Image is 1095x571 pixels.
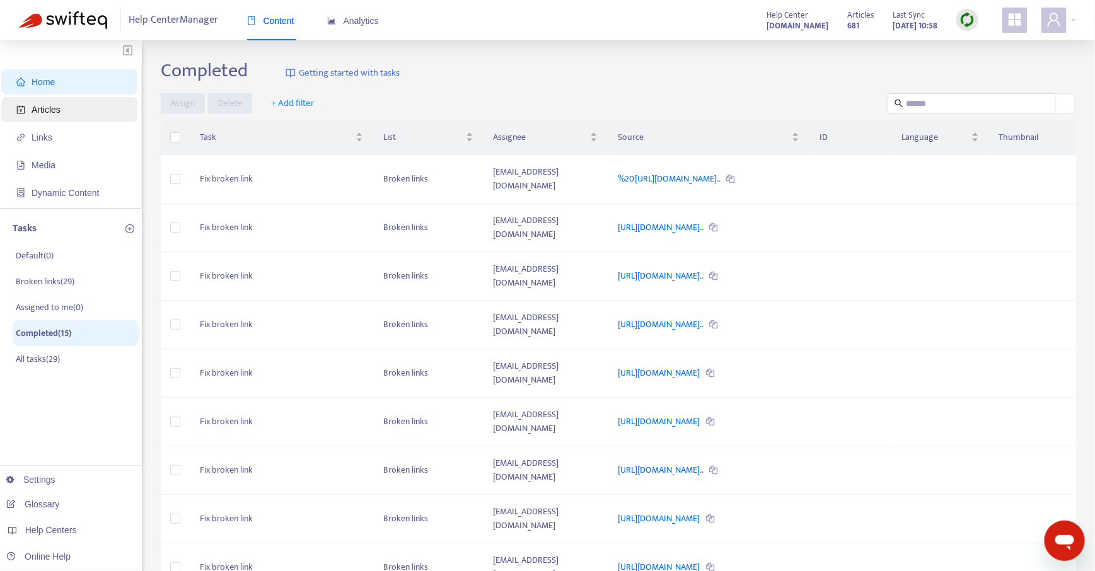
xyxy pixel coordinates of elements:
[1007,12,1023,27] span: appstore
[190,495,374,543] td: Fix broken link
[16,326,71,340] p: Completed ( 15 )
[32,77,55,87] span: Home
[373,398,483,446] td: Broken links
[299,66,400,81] span: Getting started with tasks
[16,78,25,86] span: home
[271,96,315,111] span: + Add filter
[6,475,55,485] a: Settings
[484,495,608,543] td: [EMAIL_ADDRESS][DOMAIN_NAME]
[902,130,969,144] span: Language
[32,188,99,198] span: Dynamic Content
[618,511,702,526] a: [URL][DOMAIN_NAME]
[895,99,903,108] span: search
[959,12,975,28] img: sync.dc5367851b00ba804db3.png
[484,301,608,349] td: [EMAIL_ADDRESS][DOMAIN_NAME]
[1046,12,1062,27] span: user
[13,221,37,236] p: Tasks
[484,155,608,204] td: [EMAIL_ADDRESS][DOMAIN_NAME]
[618,366,702,380] a: [URL][DOMAIN_NAME]
[484,204,608,252] td: [EMAIL_ADDRESS][DOMAIN_NAME]
[247,16,256,25] span: book
[129,8,219,32] span: Help Center Manager
[190,155,374,204] td: Fix broken link
[190,301,374,349] td: Fix broken link
[618,220,705,234] a: [URL][DOMAIN_NAME]..
[16,352,60,366] p: All tasks ( 29 )
[373,204,483,252] td: Broken links
[373,349,483,398] td: Broken links
[989,120,1076,155] th: Thumbnail
[32,105,61,115] span: Articles
[373,495,483,543] td: Broken links
[484,252,608,301] td: [EMAIL_ADDRESS][DOMAIN_NAME]
[1045,521,1085,561] iframe: Button to launch messaging window
[373,155,483,204] td: Broken links
[125,224,134,233] span: plus-circle
[262,93,324,113] button: + Add filter
[16,275,74,288] p: Broken links ( 29 )
[383,130,463,144] span: List
[893,19,937,33] strong: [DATE] 10:58
[618,317,705,332] a: [URL][DOMAIN_NAME]..
[16,301,83,314] p: Assigned to me ( 0 )
[373,446,483,495] td: Broken links
[373,120,483,155] th: List
[484,120,608,155] th: Assignee
[161,93,205,113] button: Assign
[190,398,374,446] td: Fix broken link
[618,171,722,186] a: %20[URL][DOMAIN_NAME]..
[484,446,608,495] td: [EMAIL_ADDRESS][DOMAIN_NAME]
[6,551,71,562] a: Online Help
[847,8,874,22] span: Articles
[618,414,702,429] a: [URL][DOMAIN_NAME]
[373,252,483,301] td: Broken links
[190,120,374,155] th: Task
[618,268,705,283] a: [URL][DOMAIN_NAME]..
[6,499,59,509] a: Glossary
[16,161,25,170] span: file-image
[893,8,925,22] span: Last Sync
[484,398,608,446] td: [EMAIL_ADDRESS][DOMAIN_NAME]
[767,18,828,33] a: [DOMAIN_NAME]
[25,525,77,535] span: Help Centers
[809,120,892,155] th: ID
[16,133,25,142] span: link
[608,120,809,155] th: Source
[767,8,808,22] span: Help Center
[767,19,828,33] strong: [DOMAIN_NAME]
[16,105,25,114] span: account-book
[892,120,989,155] th: Language
[247,16,294,26] span: Content
[494,130,588,144] span: Assignee
[16,188,25,197] span: container
[19,11,107,29] img: Swifteq
[373,301,483,349] td: Broken links
[16,249,54,262] p: Default ( 0 )
[847,19,859,33] strong: 681
[32,160,55,170] span: Media
[286,68,296,78] img: image-link
[161,59,248,82] h2: Completed
[618,130,789,144] span: Source
[286,59,400,87] a: Getting started with tasks
[208,93,252,113] button: Delete
[190,446,374,495] td: Fix broken link
[327,16,336,25] span: area-chart
[618,463,705,477] a: [URL][DOMAIN_NAME]..
[200,130,354,144] span: Task
[190,349,374,398] td: Fix broken link
[484,349,608,398] td: [EMAIL_ADDRESS][DOMAIN_NAME]
[190,252,374,301] td: Fix broken link
[190,204,374,252] td: Fix broken link
[32,132,52,142] span: Links
[327,16,379,26] span: Analytics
